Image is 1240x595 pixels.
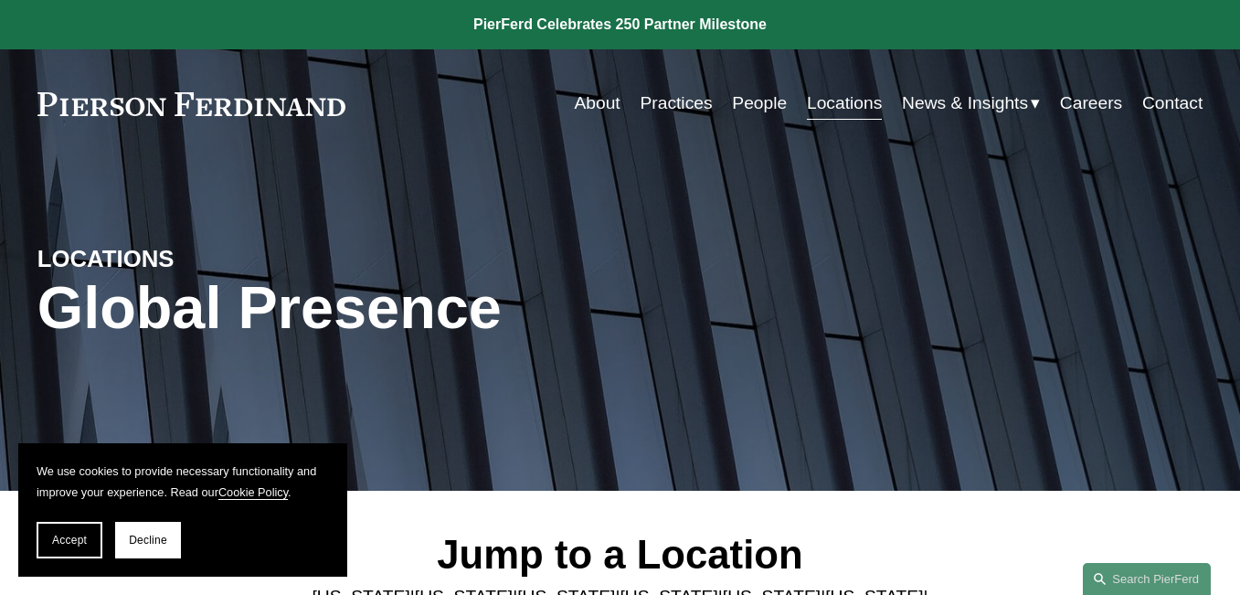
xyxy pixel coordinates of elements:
h4: LOCATIONS [37,244,329,274]
section: Cookie banner [18,443,347,577]
a: Careers [1060,86,1122,122]
a: Contact [1142,86,1203,122]
span: Decline [129,534,167,547]
a: Cookie Policy [218,485,288,499]
button: Decline [115,522,181,558]
a: Search this site [1083,563,1211,595]
a: People [732,86,787,122]
a: About [574,86,620,122]
h1: Global Presence [37,274,814,342]
h2: Jump to a Location [280,531,959,579]
a: folder dropdown [902,86,1040,122]
p: We use cookies to provide necessary functionality and improve your experience. Read our . [37,462,329,504]
span: Accept [52,534,87,547]
a: Practices [640,86,712,122]
span: News & Insights [902,88,1028,120]
a: Locations [807,86,882,122]
button: Accept [37,522,102,558]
